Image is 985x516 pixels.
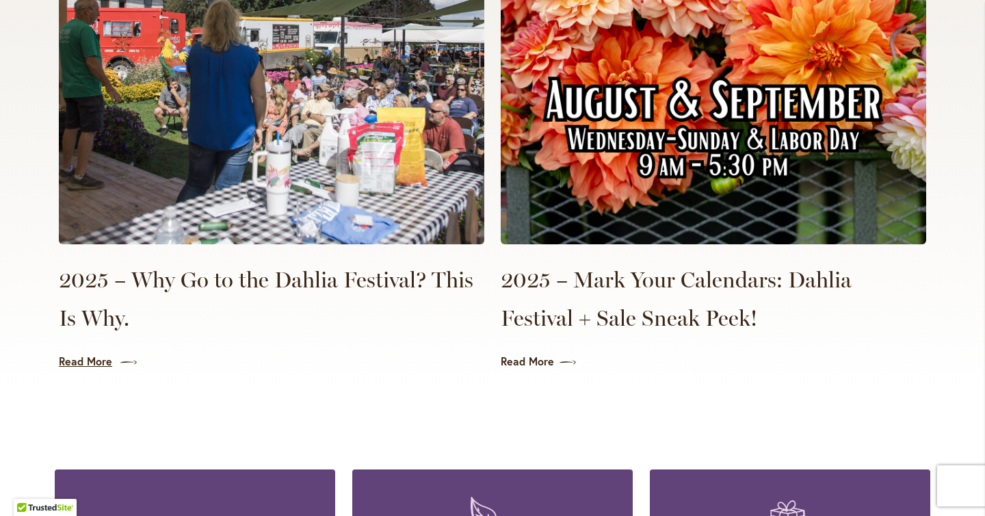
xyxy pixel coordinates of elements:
[501,261,926,337] a: 2025 – Mark Your Calendars: Dahlia Festival + Sale Sneak Peek!
[59,354,484,370] a: Read More
[501,354,926,370] a: Read More
[59,261,484,337] a: 2025 – Why Go to the Dahlia Festival? This Is Why.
